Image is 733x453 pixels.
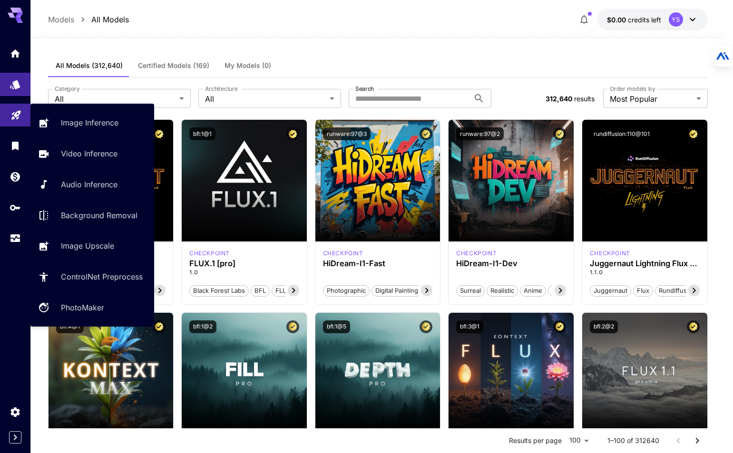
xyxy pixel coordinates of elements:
button: $0.00 [597,9,708,30]
div: Home [10,48,21,59]
p: checkpoint [456,249,497,258]
div: 100 [566,434,592,447]
span: juggernaut [590,286,631,296]
a: PhotoMaker [30,296,154,319]
span: 312,640 [546,95,572,103]
span: All Models (312,640) [56,61,123,70]
div: HiDream Fast [323,249,363,258]
button: Certified Model – Vetted for best performance and includes a commercial license. [420,127,432,140]
span: flux [634,286,653,296]
p: checkpoint [590,249,630,258]
button: Certified Model – Vetted for best performance and includes a commercial license. [687,320,700,333]
p: 1.0 [189,268,299,277]
p: Image Upscale [61,240,114,251]
span: Certified Models (169) [138,61,209,70]
span: All [205,93,326,105]
div: Settings [10,406,21,418]
button: runware:97@3 [323,127,371,140]
span: rundiffusion [655,286,699,296]
div: HiDream Dev [456,249,497,258]
div: FLUX.1 D [590,249,630,258]
label: Order models by [610,85,655,93]
span: All [55,93,176,105]
a: Background Removal [30,203,154,227]
button: Certified Model – Vetted for best performance and includes a commercial license. [553,127,566,140]
button: runware:97@2 [456,127,504,140]
span: Most Popular [610,93,693,105]
p: Results per page [509,436,562,445]
span: credits left [628,16,661,24]
p: Image Inference [61,117,118,128]
p: checkpoint [189,249,230,258]
p: Models [48,14,74,25]
div: Usage [10,232,21,244]
p: All Models [91,14,129,25]
button: bfl:1@2 [189,320,216,333]
a: Image Upscale [30,234,154,258]
button: Certified Model – Vetted for best performance and includes a commercial license. [687,127,700,140]
p: 1–100 of 312640 [607,436,659,445]
button: Certified Model – Vetted for best performance and includes a commercial license. [286,320,299,333]
span: Realistic [487,286,518,296]
span: Photographic [323,286,369,296]
p: Audio Inference [61,179,117,190]
a: Audio Inference [30,173,154,196]
button: Expand sidebar [9,431,21,443]
span: results [574,95,595,103]
label: Category [55,85,80,93]
p: Video Inference [61,148,117,159]
p: 1.1.0 [590,268,700,277]
span: My Models (0) [225,61,271,70]
span: $0.00 [607,16,628,24]
button: Certified Model – Vetted for best performance and includes a commercial license. [553,320,566,333]
h3: FLUX.1 [pro] [189,259,299,268]
span: Surreal [457,286,484,296]
label: Search [355,85,374,93]
div: fluxpro [189,249,230,258]
button: Certified Model – Vetted for best performance and includes a commercial license. [420,320,432,333]
button: bfl:3@1 [456,320,483,333]
div: YS [669,12,683,27]
span: Stylized [548,286,578,296]
div: $0.00 [607,15,661,25]
button: Go to next page [688,431,707,450]
button: bfl:1@1 [189,127,215,140]
h3: HiDream-I1-Dev [456,259,566,268]
div: Library [10,140,21,152]
span: Black Forest Labs [190,286,248,296]
p: checkpoint [323,249,363,258]
div: Wallet [10,171,21,183]
a: ControlNet Preprocess [30,265,154,289]
button: Certified Model – Vetted for best performance and includes a commercial license. [153,127,166,140]
button: rundiffusion:110@101 [590,127,654,140]
button: Certified Model – Vetted for best performance and includes a commercial license. [286,127,299,140]
h3: Juggernaut Lightning Flux by RunDiffusion [590,259,700,268]
button: bfl:2@2 [590,320,618,333]
h3: HiDream-I1-Fast [323,259,433,268]
button: Certified Model – Vetted for best performance and includes a commercial license. [153,320,166,333]
label: Architecture [205,85,237,93]
span: Anime [520,286,546,296]
nav: breadcrumb [48,14,129,25]
div: Models [10,78,21,90]
div: API Keys [10,202,21,213]
span: Digital Painting [372,286,421,296]
div: Playground [10,106,22,118]
button: bfl:4@1 [56,320,84,333]
a: Image Inference [30,111,154,135]
p: Background Removal [61,210,137,221]
span: FLUX.1 [pro] [272,286,315,296]
p: PhotoMaker [61,302,104,313]
p: ControlNet Preprocess [61,271,143,282]
button: bfl:1@5 [323,320,350,333]
a: Video Inference [30,142,154,165]
span: BFL [251,286,269,296]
